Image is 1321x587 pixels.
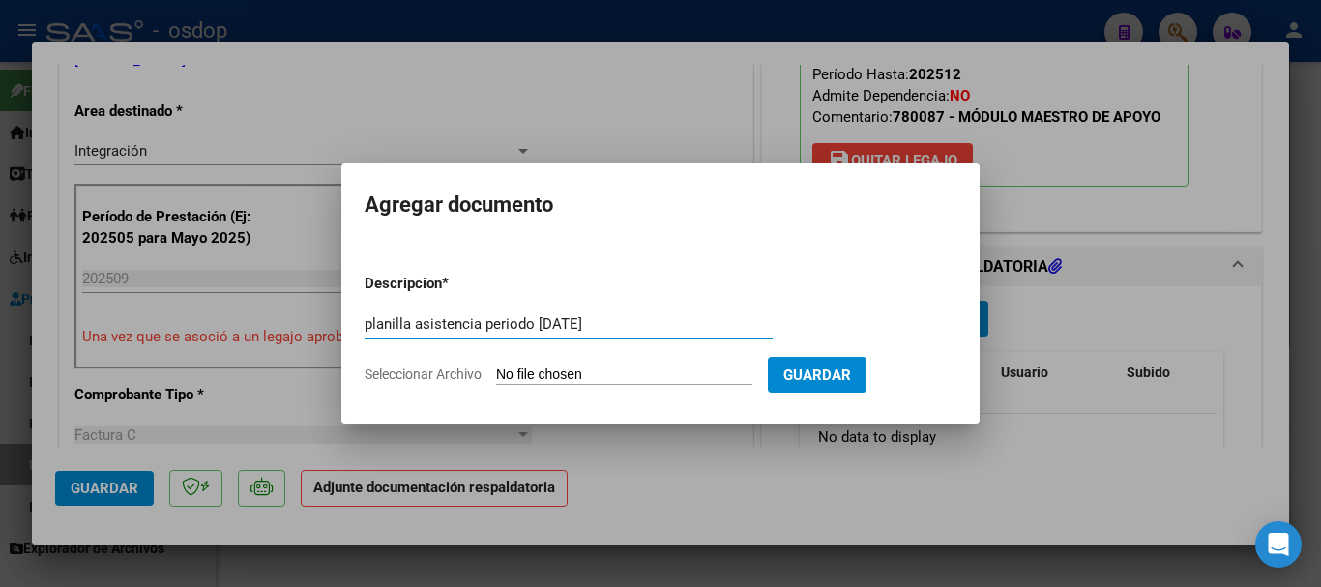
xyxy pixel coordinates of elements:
[365,187,956,223] h2: Agregar documento
[768,357,866,393] button: Guardar
[365,273,543,295] p: Descripcion
[1255,521,1302,568] div: Open Intercom Messenger
[783,367,851,384] span: Guardar
[365,367,482,382] span: Seleccionar Archivo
